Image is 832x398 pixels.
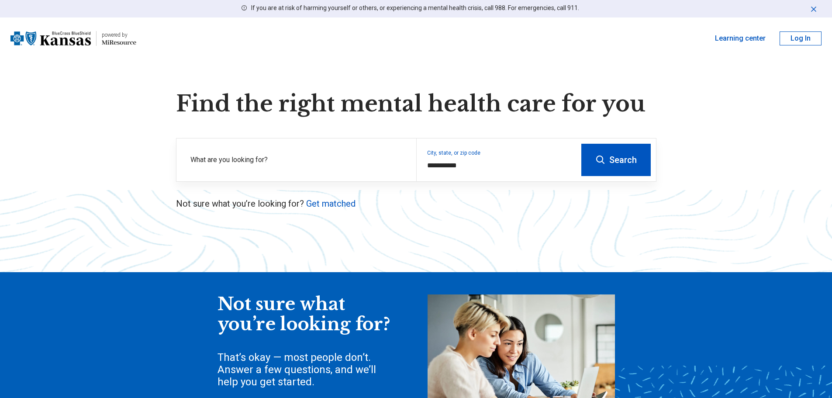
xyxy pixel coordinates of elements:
button: Search [581,144,651,176]
div: powered by [102,31,136,39]
a: Get matched [306,198,356,209]
button: Dismiss [809,3,818,14]
a: Learning center [715,33,766,44]
a: Blue Cross Blue Shield Kansaspowered by [10,28,136,49]
button: Log In [780,31,822,45]
img: Blue Cross Blue Shield Kansas [10,28,91,49]
div: Not sure what you’re looking for? [217,294,392,334]
p: Not sure what you’re looking for? [176,197,656,210]
div: That’s okay — most people don’t. Answer a few questions, and we’ll help you get started. [217,351,392,388]
label: What are you looking for? [190,155,406,165]
p: If you are at risk of harming yourself or others, or experiencing a mental health crisis, call 98... [251,3,579,13]
h1: Find the right mental health care for you [176,91,656,117]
